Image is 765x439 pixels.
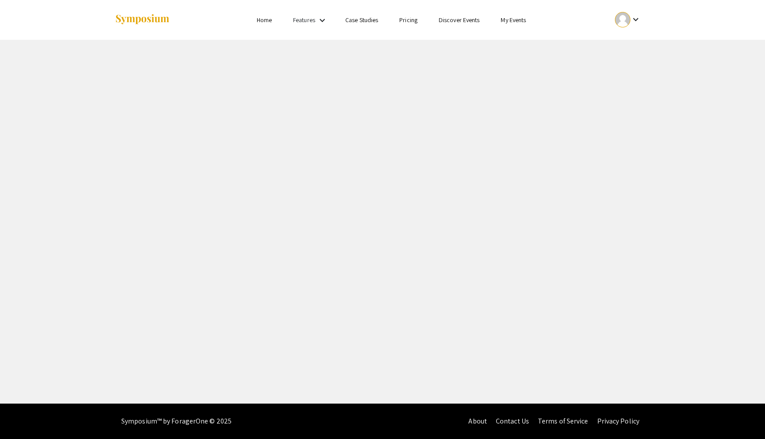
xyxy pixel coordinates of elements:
[399,16,417,24] a: Pricing
[501,16,526,24] a: My Events
[468,416,487,426] a: About
[597,416,639,426] a: Privacy Policy
[538,416,588,426] a: Terms of Service
[257,16,272,24] a: Home
[115,14,170,26] img: Symposium by ForagerOne
[630,14,641,25] mat-icon: Expand account dropdown
[293,16,315,24] a: Features
[7,399,38,432] iframe: Chat
[345,16,378,24] a: Case Studies
[121,404,232,439] div: Symposium™ by ForagerOne © 2025
[606,10,650,30] button: Expand account dropdown
[496,416,529,426] a: Contact Us
[317,15,328,26] mat-icon: Expand Features list
[439,16,480,24] a: Discover Events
